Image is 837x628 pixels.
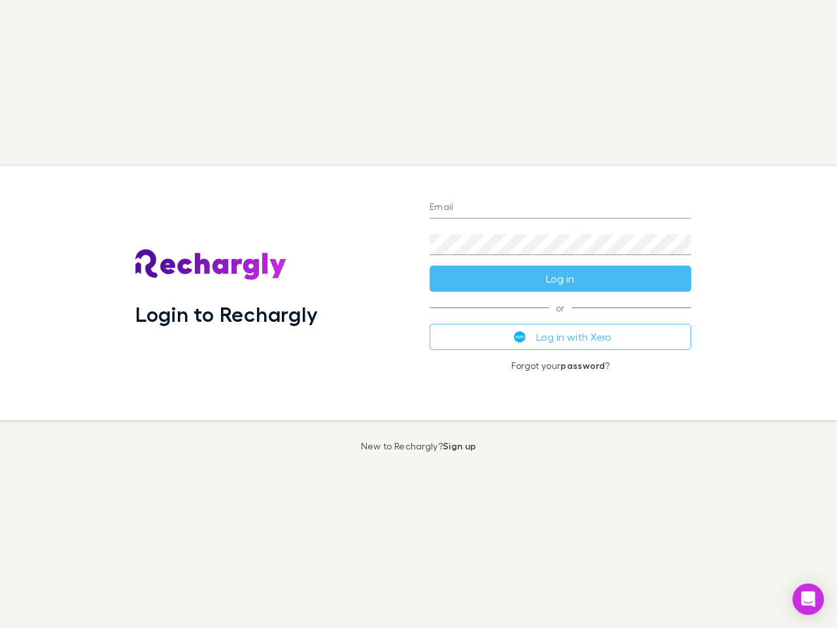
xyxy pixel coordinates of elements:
button: Log in with Xero [430,324,691,350]
button: Log in [430,266,691,292]
p: New to Rechargly? [361,441,477,451]
img: Rechargly's Logo [135,249,287,281]
span: or [430,307,691,308]
p: Forgot your ? [430,360,691,371]
img: Xero's logo [514,331,526,343]
h1: Login to Rechargly [135,302,318,326]
div: Open Intercom Messenger [793,584,824,615]
a: password [560,360,605,371]
a: Sign up [443,440,476,451]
